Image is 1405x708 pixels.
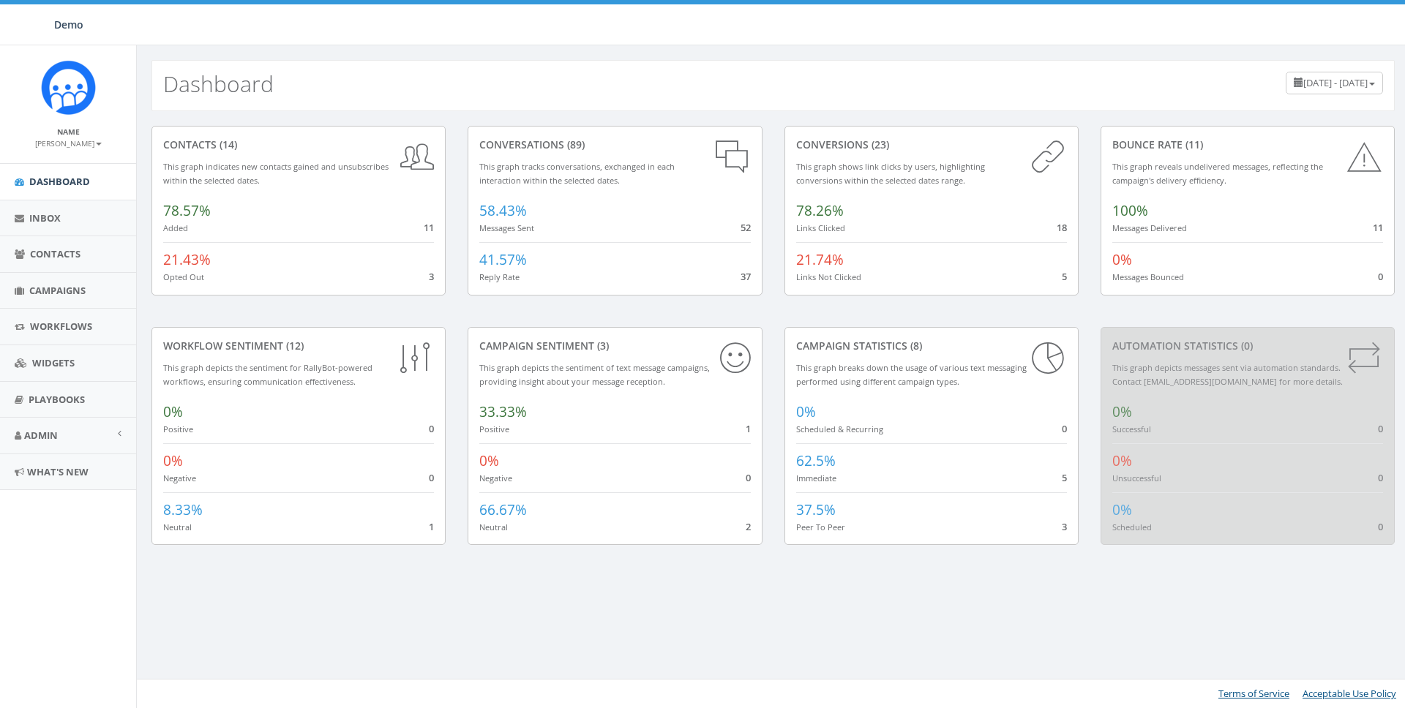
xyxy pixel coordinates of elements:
[479,271,520,282] small: Reply Rate
[907,339,922,353] span: (8)
[163,222,188,233] small: Added
[163,402,183,421] span: 0%
[1373,221,1383,234] span: 11
[1378,270,1383,283] span: 0
[796,161,985,186] small: This graph shows link clicks by users, highlighting conversions within the selected dates range.
[1112,521,1152,532] small: Scheduled
[1112,339,1383,353] div: Automation Statistics
[1057,221,1067,234] span: 18
[163,72,274,96] h2: Dashboard
[796,472,836,483] small: Immediate
[163,339,434,353] div: Workflow Sentiment
[163,161,389,186] small: This graph indicates new contacts gained and unsubscribes within the selected dates.
[1112,138,1383,152] div: Bounce Rate
[479,161,675,186] small: This graph tracks conversations, exchanged in each interaction within the selected dates.
[24,429,58,442] span: Admin
[479,201,527,220] span: 58.43%
[479,521,508,532] small: Neutral
[29,284,86,297] span: Campaigns
[479,362,710,387] small: This graph depicts the sentiment of text message campaigns, providing insight about your message ...
[594,339,609,353] span: (3)
[1112,362,1343,387] small: This graph depicts messages sent via automation standards. Contact [EMAIL_ADDRESS][DOMAIN_NAME] f...
[1062,422,1067,435] span: 0
[796,271,861,282] small: Links Not Clicked
[27,465,89,478] span: What's New
[1062,520,1067,533] span: 3
[429,520,434,533] span: 1
[54,18,83,31] span: Demo
[424,221,434,234] span: 11
[479,472,512,483] small: Negative
[1378,471,1383,484] span: 0
[1112,423,1151,434] small: Successful
[796,451,836,470] span: 62.5%
[283,339,304,353] span: (12)
[1112,222,1187,233] small: Messages Delivered
[29,393,85,406] span: Playbooks
[796,138,1067,152] div: conversions
[57,127,80,137] small: Name
[163,451,183,470] span: 0%
[30,320,92,333] span: Workflows
[479,250,527,269] span: 41.57%
[796,222,845,233] small: Links Clicked
[1238,339,1253,353] span: (0)
[1112,500,1132,519] span: 0%
[479,339,750,353] div: Campaign Sentiment
[746,471,751,484] span: 0
[746,520,751,533] span: 2
[41,60,96,115] img: Icon_1.png
[163,472,196,483] small: Negative
[479,222,534,233] small: Messages Sent
[1303,687,1396,700] a: Acceptable Use Policy
[741,221,751,234] span: 52
[1062,270,1067,283] span: 5
[429,422,434,435] span: 0
[796,339,1067,353] div: Campaign Statistics
[796,423,883,434] small: Scheduled & Recurring
[479,423,509,434] small: Positive
[796,250,844,269] span: 21.74%
[217,138,237,151] span: (14)
[35,136,102,149] a: [PERSON_NAME]
[1378,422,1383,435] span: 0
[163,362,372,387] small: This graph depicts the sentiment for RallyBot-powered workflows, ensuring communication effective...
[163,250,211,269] span: 21.43%
[479,451,499,470] span: 0%
[35,138,102,148] small: [PERSON_NAME]
[1112,161,1323,186] small: This graph reveals undelivered messages, reflecting the campaign's delivery efficiency.
[479,138,750,152] div: conversations
[479,402,527,421] span: 33.33%
[30,247,80,260] span: Contacts
[796,500,836,519] span: 37.5%
[1062,471,1067,484] span: 5
[32,356,75,369] span: Widgets
[29,175,90,188] span: Dashboard
[1378,520,1383,533] span: 0
[1112,201,1148,220] span: 100%
[1112,402,1132,421] span: 0%
[163,521,192,532] small: Neutral
[163,500,203,519] span: 8.33%
[741,270,751,283] span: 37
[869,138,889,151] span: (23)
[1303,76,1368,89] span: [DATE] - [DATE]
[1112,451,1132,470] span: 0%
[479,500,527,519] span: 66.67%
[1218,687,1289,700] a: Terms of Service
[1112,472,1161,483] small: Unsuccessful
[796,521,845,532] small: Peer To Peer
[163,138,434,152] div: contacts
[163,201,211,220] span: 78.57%
[796,402,816,421] span: 0%
[746,422,751,435] span: 1
[429,270,434,283] span: 3
[429,471,434,484] span: 0
[564,138,585,151] span: (89)
[163,271,204,282] small: Opted Out
[1112,250,1132,269] span: 0%
[29,211,61,225] span: Inbox
[1183,138,1203,151] span: (11)
[796,362,1027,387] small: This graph breaks down the usage of various text messaging performed using different campaign types.
[796,201,844,220] span: 78.26%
